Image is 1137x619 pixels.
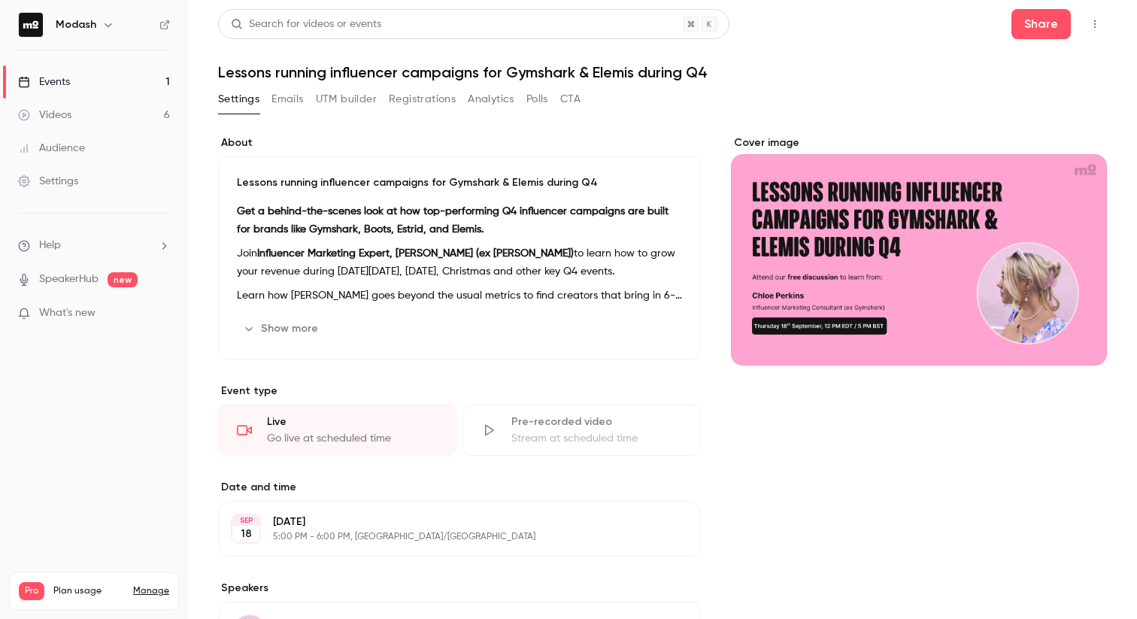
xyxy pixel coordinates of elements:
[389,87,456,111] button: Registrations
[218,405,456,456] div: LiveGo live at scheduled time
[731,135,1107,150] label: Cover image
[133,585,169,597] a: Manage
[560,87,581,111] button: CTA
[316,87,377,111] button: UTM builder
[218,581,701,596] label: Speakers
[273,514,621,529] p: [DATE]
[18,238,170,253] li: help-dropdown-opener
[39,272,99,287] a: SpeakerHub
[511,414,682,429] div: Pre-recorded video
[267,414,438,429] div: Live
[19,582,44,600] span: Pro
[18,74,70,90] div: Events
[18,108,71,123] div: Videos
[53,585,124,597] span: Plan usage
[271,87,303,111] button: Emails
[237,317,327,341] button: Show more
[237,175,682,190] p: Lessons running influencer campaigns for Gymshark & Elemis during Q4
[273,531,621,543] p: 5:00 PM - 6:00 PM, [GEOGRAPHIC_DATA]/[GEOGRAPHIC_DATA]
[218,63,1107,81] h1: Lessons running influencer campaigns for Gymshark & Elemis during Q4
[18,174,78,189] div: Settings
[19,13,43,37] img: Modash
[241,526,252,542] p: 18
[237,206,669,235] strong: Get a behind-the-scenes look at how top-performing Q4 influencer campaigns are built for brands l...
[1011,9,1071,39] button: Share
[257,248,574,259] strong: Influencer Marketing Expert, [PERSON_NAME] (ex [PERSON_NAME])
[39,305,96,321] span: What's new
[232,515,259,526] div: SEP
[218,384,701,399] p: Event type
[468,87,514,111] button: Analytics
[462,405,701,456] div: Pre-recorded videoStream at scheduled time
[218,135,701,150] label: About
[511,431,682,446] div: Stream at scheduled time
[267,431,438,446] div: Go live at scheduled time
[108,272,138,287] span: new
[56,17,96,32] h6: Modash
[237,287,682,305] p: Learn how [PERSON_NAME] goes beyond the usual metrics to find creators that bring in 6-figures of...
[218,87,259,111] button: Settings
[18,141,85,156] div: Audience
[731,135,1107,366] section: Cover image
[218,480,701,495] label: Date and time
[39,238,61,253] span: Help
[526,87,548,111] button: Polls
[237,244,682,281] p: Join to learn how to grow your revenue during [DATE][DATE], [DATE], Christmas and other key Q4 ev...
[231,17,381,32] div: Search for videos or events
